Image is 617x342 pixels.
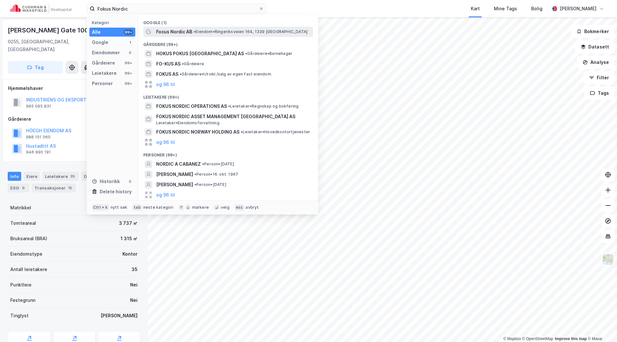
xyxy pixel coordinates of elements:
[221,205,229,210] div: velg
[122,250,138,258] div: Kontor
[10,312,29,320] div: Tinglyst
[560,5,596,13] div: [PERSON_NAME]
[92,28,101,36] div: Alle
[67,185,73,191] div: 15
[156,171,193,178] span: [PERSON_NAME]
[124,30,133,35] div: 99+
[92,49,120,57] div: Eiendommer
[202,162,234,167] span: Person • [DATE]
[92,20,135,25] div: Kategori
[156,60,181,68] span: FO-KUS AS
[192,205,209,210] div: markere
[575,40,614,53] button: Datasett
[8,115,140,123] div: Gårdeiere
[235,204,245,211] div: esc
[124,60,133,66] div: 99+
[8,183,29,192] div: ESG
[10,235,47,242] div: Bruksareal (BRA)
[156,120,219,126] span: Leietaker • Eiendomsforvaltning
[92,80,113,87] div: Personer
[180,72,182,76] span: •
[128,40,133,45] div: 1
[522,337,553,341] a: OpenStreetMap
[138,90,318,101] div: Leietakere (99+)
[10,266,47,273] div: Antall leietakere
[124,81,133,86] div: 99+
[471,5,480,13] div: Kart
[92,178,120,185] div: Historikk
[132,204,142,211] div: tab
[92,59,115,67] div: Gårdeiere
[246,205,259,210] div: avbryt
[585,311,617,342] div: Kontrollprogram for chat
[10,219,36,227] div: Tomteareal
[119,219,138,227] div: 3 737 ㎡
[101,312,138,320] div: [PERSON_NAME]
[156,70,178,78] span: FOKUS AS
[121,235,138,242] div: 1 315 ㎡
[124,71,133,76] div: 99+
[81,172,113,181] div: Datasett
[42,172,79,181] div: Leietakere
[503,337,521,341] a: Mapbox
[245,51,292,56] span: Gårdeiere • Barnehager
[26,135,50,140] div: 988 101 060
[10,296,35,304] div: Festegrunn
[194,172,238,177] span: Person • 16. okt. 1967
[92,69,117,77] div: Leietakere
[8,25,90,35] div: [PERSON_NAME] Gate 100
[228,104,299,109] span: Leietaker • Regnskap og bokføring
[8,61,63,74] button: Tag
[26,150,51,155] div: 946 990 191
[156,160,201,168] span: NORDIC A CABANEZ
[128,179,133,184] div: 0
[156,50,244,57] span: HOKUS POKUS [GEOGRAPHIC_DATA] AS
[138,15,318,27] div: Google (1)
[156,128,239,136] span: FOKUS NORDIC NORWAY HOLDING AS
[95,4,259,13] input: Søk på adresse, matrikkel, gårdeiere, leietakere eller personer
[10,281,31,289] div: Punktleie
[26,104,51,109] div: 995 095 831
[193,29,195,34] span: •
[585,87,614,100] button: Tags
[241,129,310,135] span: Leietaker • Hovedkontortjenester
[241,129,243,134] span: •
[131,266,138,273] div: 35
[156,81,175,88] button: og 96 til
[8,38,91,53] div: 0255, [GEOGRAPHIC_DATA], [GEOGRAPHIC_DATA]
[584,71,614,84] button: Filter
[156,138,175,146] button: og 96 til
[194,172,196,177] span: •
[111,205,128,210] div: nytt søk
[571,25,614,38] button: Bokmerker
[8,172,21,181] div: Info
[194,182,226,187] span: Person • [DATE]
[130,281,138,289] div: Nei
[156,102,227,110] span: FOKUS NORDIC OPERATIONS AS
[138,147,318,159] div: Personer (99+)
[92,204,109,211] div: Ctrl + k
[585,311,617,342] iframe: Chat Widget
[156,181,193,189] span: [PERSON_NAME]
[494,5,517,13] div: Mine Tags
[202,162,204,166] span: •
[602,253,614,266] img: Z
[228,104,230,109] span: •
[577,56,614,69] button: Analyse
[555,337,587,341] a: Improve this map
[138,37,318,48] div: Gårdeiere (99+)
[182,61,204,66] span: Gårdeiere
[531,5,542,13] div: Bolig
[20,185,27,191] div: 9
[8,84,140,92] div: Hjemmelshaver
[10,4,71,13] img: cushman-wakefield-realkapital-logo.202ea83816669bd177139c58696a8fa1.svg
[69,173,76,180] div: 35
[180,72,271,77] span: Gårdeiere • Utvikl./salg av egen fast eiendom
[143,205,174,210] div: neste kategori
[10,250,42,258] div: Eiendomstype
[156,191,175,199] button: og 96 til
[24,172,40,181] div: Eiere
[182,61,184,66] span: •
[10,204,31,212] div: Matrikkel
[245,51,247,56] span: •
